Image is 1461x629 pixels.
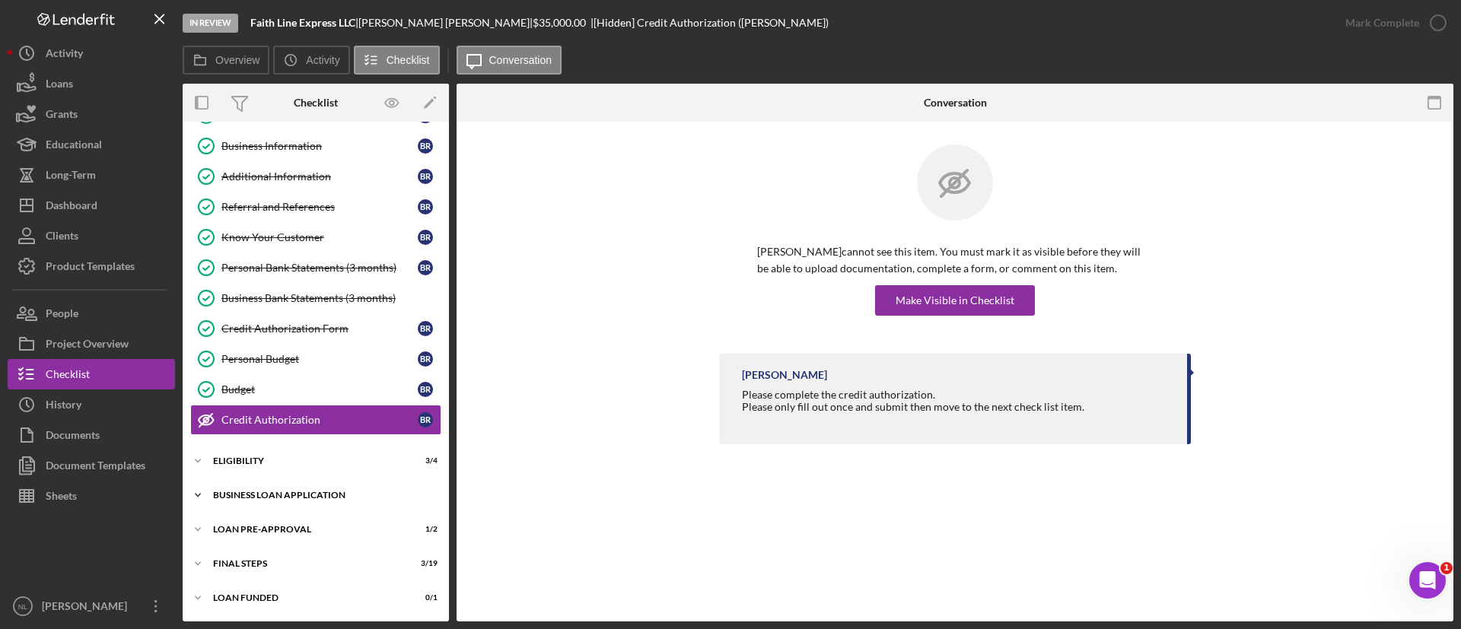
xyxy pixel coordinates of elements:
[190,222,441,253] a: Know Your CustomerBR
[221,262,418,274] div: Personal Bank Statements (3 months)
[1409,562,1446,599] iframe: Intercom live chat
[418,412,433,427] div: B R
[221,170,418,183] div: Additional Information
[418,230,433,245] div: B R
[183,46,269,75] button: Overview
[8,450,175,481] button: Document Templates
[8,298,175,329] button: People
[221,414,418,426] div: Credit Authorization
[418,138,433,154] div: B R
[533,17,590,29] div: $35,000.00
[46,221,78,255] div: Clients
[896,285,1014,316] div: Make Visible in Checklist
[418,169,433,184] div: B R
[183,14,238,33] div: In Review
[418,382,433,397] div: B R
[8,99,175,129] button: Grants
[190,344,441,374] a: Personal BudgetBR
[250,17,358,29] div: |
[46,389,81,424] div: History
[8,359,175,389] button: Checklist
[8,190,175,221] button: Dashboard
[1330,8,1453,38] button: Mark Complete
[1345,8,1419,38] div: Mark Complete
[354,46,440,75] button: Checklist
[46,329,129,363] div: Project Overview
[221,140,418,152] div: Business Information
[213,559,399,568] div: FINAL STEPS
[8,160,175,190] button: Long-Term
[250,16,355,29] b: Faith Line Express LLC
[46,420,100,454] div: Documents
[8,38,175,68] a: Activity
[742,369,827,381] div: [PERSON_NAME]
[387,54,430,66] label: Checklist
[190,253,441,283] a: Personal Bank Statements (3 months)BR
[8,591,175,621] button: NL[PERSON_NAME]
[190,313,441,344] a: Credit Authorization FormBR
[213,525,399,534] div: LOAN PRE-APPROVAL
[418,199,433,214] div: B R
[46,481,77,515] div: Sheets
[306,54,339,66] label: Activity
[489,54,552,66] label: Conversation
[418,321,433,336] div: B R
[213,491,430,500] div: BUSINESS LOAN APPLICATION
[457,46,562,75] button: Conversation
[190,283,441,313] a: Business Bank Statements (3 months)
[221,383,418,396] div: Budget
[213,593,399,602] div: LOAN FUNDED
[8,389,175,420] button: History
[190,131,441,161] a: Business InformationBR
[190,374,441,405] a: BudgetBR
[8,420,175,450] button: Documents
[221,292,441,304] div: Business Bank Statements (3 months)
[742,401,1084,413] div: Please only fill out once and submit then move to the next check list item.
[46,68,73,103] div: Loans
[46,359,90,393] div: Checklist
[38,591,137,625] div: [PERSON_NAME]
[190,192,441,222] a: Referral and ReferencesBR
[410,593,438,602] div: 0 / 1
[221,201,418,213] div: Referral and References
[358,17,533,29] div: [PERSON_NAME] [PERSON_NAME] |
[8,129,175,160] button: Educational
[190,405,441,435] a: Credit AuthorizationBR
[46,450,145,484] div: Document Templates
[924,97,987,109] div: Conversation
[8,329,175,359] button: Project Overview
[190,161,441,192] a: Additional InformationBR
[221,231,418,243] div: Know Your Customer
[410,525,438,534] div: 1 / 2
[8,251,175,281] button: Product Templates
[8,481,175,511] button: Sheets
[18,602,28,611] text: NL
[8,221,175,251] button: Clients
[221,322,418,335] div: Credit Authorization Form
[590,17,829,29] div: | [Hidden] Credit Authorization ([PERSON_NAME])
[742,389,1084,425] div: Please complete the credit authorization.
[418,260,433,275] div: B R
[1440,562,1453,574] span: 1
[46,129,102,164] div: Educational
[46,160,96,194] div: Long-Term
[46,190,97,224] div: Dashboard
[8,68,175,99] button: Loans
[294,97,338,109] div: Checklist
[410,559,438,568] div: 3 / 19
[215,54,259,66] label: Overview
[213,456,399,465] div: ELIGIBILITY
